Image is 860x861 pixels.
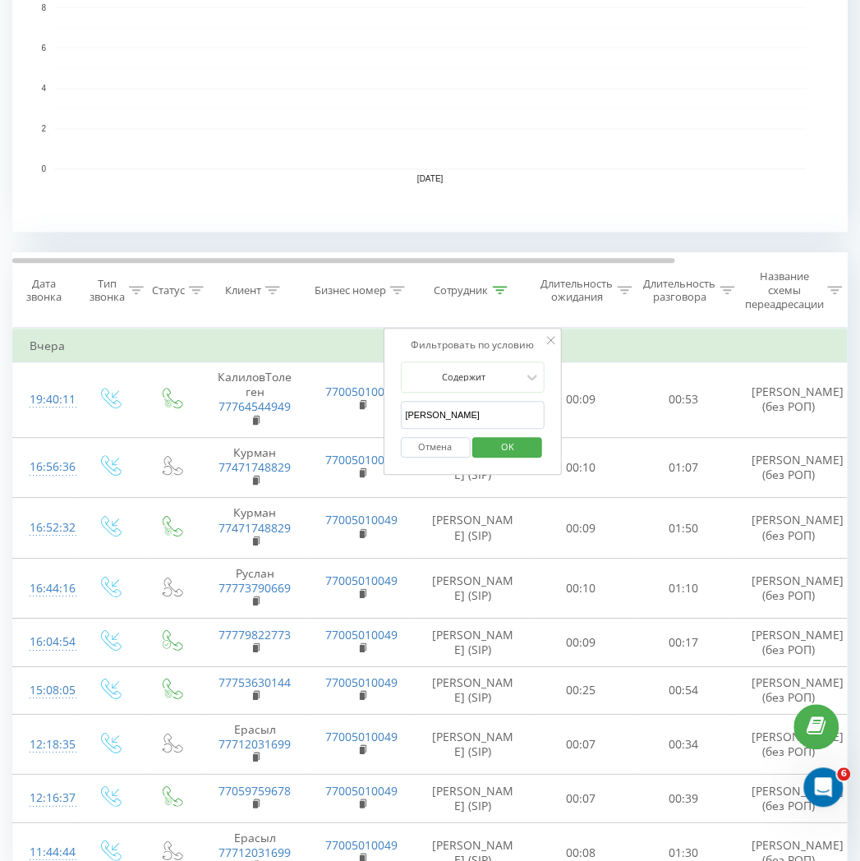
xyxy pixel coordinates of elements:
[416,715,531,776] td: [PERSON_NAME] (SIP)
[225,284,261,298] div: Клиент
[326,384,398,400] a: 77005010049
[202,363,309,439] td: КалиловТолеген
[633,438,736,499] td: 01:07
[30,627,62,659] div: 16:04:54
[473,438,543,458] button: OK
[633,619,736,667] td: 00:17
[401,438,471,458] button: Отмена
[30,513,62,545] div: 16:52:32
[417,175,444,184] text: [DATE]
[326,453,398,468] a: 77005010049
[202,438,309,499] td: Курман
[41,44,46,53] text: 6
[30,384,62,417] div: 19:40:11
[633,667,736,715] td: 00:54
[736,619,843,667] td: [PERSON_NAME] (без РОП)
[531,667,633,715] td: 00:25
[219,737,292,753] a: 77712031699
[401,338,545,354] div: Фильтровать по условию
[202,559,309,619] td: Руслан
[41,3,46,12] text: 8
[416,499,531,559] td: [PERSON_NAME] (SIP)
[13,278,74,306] div: Дата звонка
[326,730,398,745] a: 77005010049
[326,838,398,854] a: 77005010049
[326,628,398,643] a: 77005010049
[633,559,736,619] td: 01:10
[41,165,46,174] text: 0
[202,715,309,776] td: Ерасыл
[326,675,398,691] a: 77005010049
[219,628,292,643] a: 77779822773
[219,784,292,799] a: 77059759678
[152,284,185,298] div: Статус
[30,675,62,707] div: 15:08:05
[315,284,386,298] div: Бизнес номер
[219,460,292,476] a: 77471748829
[219,675,292,691] a: 77753630144
[736,363,843,439] td: [PERSON_NAME] (без РОП)
[633,776,736,823] td: 00:39
[485,435,531,460] span: OK
[736,715,843,776] td: [PERSON_NAME] (без РОП)
[219,845,292,861] a: 77712031699
[41,85,46,94] text: 4
[416,559,531,619] td: [PERSON_NAME] (SIP)
[531,776,633,823] td: 00:07
[401,402,545,430] input: Введите значение
[41,125,46,134] text: 2
[541,278,614,306] div: Длительность ожидания
[416,776,531,823] td: [PERSON_NAME] (SIP)
[633,715,736,776] td: 00:34
[219,521,292,536] a: 77471748829
[416,619,531,667] td: [PERSON_NAME] (SIP)
[30,573,62,605] div: 16:44:16
[531,715,633,776] td: 00:07
[219,399,292,415] a: 77764544949
[633,499,736,559] td: 01:50
[644,278,716,306] div: Длительность разговора
[326,784,398,799] a: 77005010049
[804,768,844,808] iframe: Intercom live chat
[219,581,292,596] a: 77773790669
[202,499,309,559] td: Курман
[531,499,633,559] td: 00:09
[326,573,398,589] a: 77005010049
[838,768,851,781] span: 6
[90,278,125,306] div: Тип звонка
[434,284,489,298] div: Сотрудник
[30,783,62,815] div: 12:16:37
[736,559,843,619] td: [PERSON_NAME] (без РОП)
[633,363,736,439] td: 00:53
[416,667,531,715] td: [PERSON_NAME] (SIP)
[736,776,843,823] td: [PERSON_NAME] (без РОП)
[745,270,824,312] div: Название схемы переадресации
[531,363,633,439] td: 00:09
[326,513,398,528] a: 77005010049
[736,438,843,499] td: [PERSON_NAME] (без РОП)
[531,438,633,499] td: 00:10
[531,559,633,619] td: 00:10
[30,452,62,484] div: 16:56:36
[30,730,62,762] div: 12:18:35
[736,667,843,715] td: [PERSON_NAME] (без РОП)
[736,499,843,559] td: [PERSON_NAME] (без РОП)
[531,619,633,667] td: 00:09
